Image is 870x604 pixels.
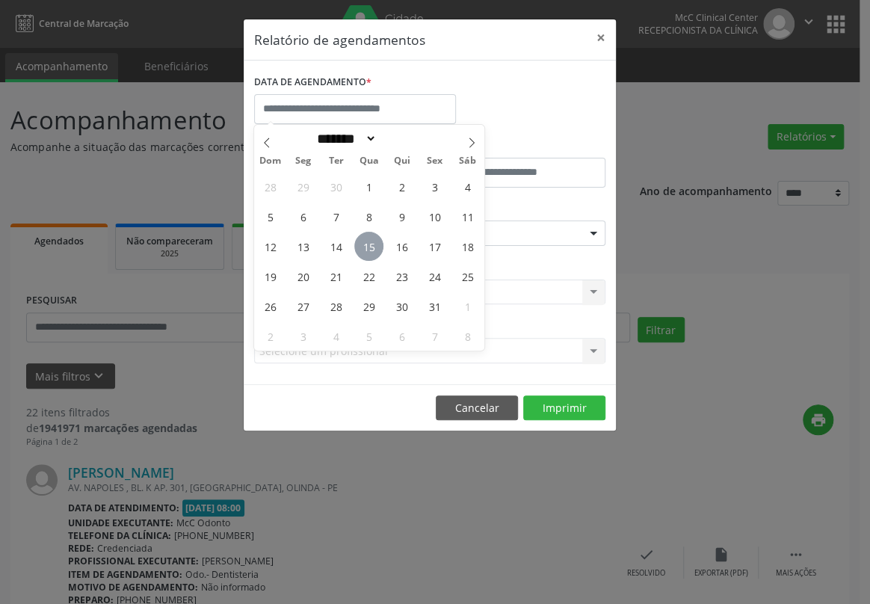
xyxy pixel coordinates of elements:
span: Novembro 5, 2025 [354,321,383,351]
span: Novembro 6, 2025 [387,321,416,351]
span: Outubro 15, 2025 [354,232,383,261]
label: ATÉ [434,135,605,158]
span: Outubro 2, 2025 [387,172,416,201]
span: Outubro 3, 2025 [420,172,449,201]
span: Outubro 21, 2025 [321,262,351,291]
span: Outubro 6, 2025 [289,202,318,231]
span: Qua [353,156,386,166]
span: Outubro 25, 2025 [453,262,482,291]
span: Outubro 8, 2025 [354,202,383,231]
button: Imprimir [523,395,605,421]
span: Setembro 28, 2025 [256,172,285,201]
span: Qui [386,156,419,166]
button: Close [586,19,616,56]
span: Outubro 24, 2025 [420,262,449,291]
input: Year [377,131,426,147]
span: Outubro 18, 2025 [453,232,482,261]
span: Outubro 27, 2025 [289,292,318,321]
span: Outubro 4, 2025 [453,172,482,201]
span: Novembro 7, 2025 [420,321,449,351]
span: Outubro 13, 2025 [289,232,318,261]
span: Seg [287,156,320,166]
span: Setembro 29, 2025 [289,172,318,201]
span: Outubro 29, 2025 [354,292,383,321]
span: Outubro 10, 2025 [420,202,449,231]
span: Outubro 28, 2025 [321,292,351,321]
span: Outubro 1, 2025 [354,172,383,201]
label: DATA DE AGENDAMENTO [254,71,371,94]
span: Outubro 23, 2025 [387,262,416,291]
span: Outubro 5, 2025 [256,202,285,231]
span: Novembro 2, 2025 [256,321,285,351]
span: Outubro 16, 2025 [387,232,416,261]
span: Ter [320,156,353,166]
span: Outubro 11, 2025 [453,202,482,231]
h5: Relatório de agendamentos [254,30,425,49]
span: Novembro 8, 2025 [453,321,482,351]
span: Novembro 4, 2025 [321,321,351,351]
button: Cancelar [436,395,518,421]
span: Outubro 17, 2025 [420,232,449,261]
span: Outubro 14, 2025 [321,232,351,261]
span: Outubro 7, 2025 [321,202,351,231]
span: Novembro 3, 2025 [289,321,318,351]
span: Outubro 30, 2025 [387,292,416,321]
span: Outubro 20, 2025 [289,262,318,291]
span: Dom [254,156,287,166]
span: Outubro 19, 2025 [256,262,285,291]
span: Setembro 30, 2025 [321,172,351,201]
span: Outubro 22, 2025 [354,262,383,291]
span: Outubro 9, 2025 [387,202,416,231]
span: Outubro 31, 2025 [420,292,449,321]
select: Month [312,131,377,147]
span: Novembro 1, 2025 [453,292,482,321]
span: Outubro 26, 2025 [256,292,285,321]
span: Sáb [451,156,484,166]
span: Outubro 12, 2025 [256,232,285,261]
span: Sex [419,156,451,166]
